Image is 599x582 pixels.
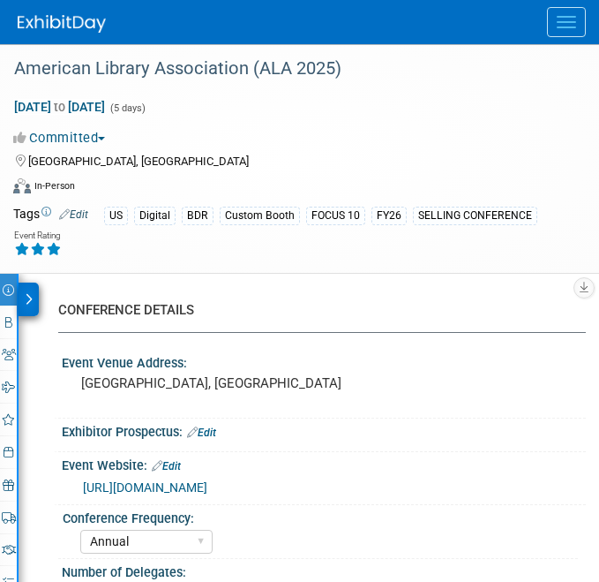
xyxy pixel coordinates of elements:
div: Event Rating [14,231,62,240]
div: CONFERENCE DETAILS [58,301,573,320]
div: In-Person [34,179,75,193]
div: FY26 [371,207,407,225]
td: Tags [13,205,88,225]
div: Event Website: [62,452,586,475]
div: Digital [134,207,176,225]
span: [GEOGRAPHIC_DATA], [GEOGRAPHIC_DATA] [28,155,249,168]
a: Edit [152,460,181,472]
a: Edit [59,208,88,221]
div: Number of Delegates: [62,559,586,581]
button: Menu [547,7,586,37]
pre: [GEOGRAPHIC_DATA], [GEOGRAPHIC_DATA] [81,375,566,391]
button: Committed [13,129,112,147]
div: Custom Booth [220,207,300,225]
span: (5 days) [109,102,146,114]
div: US [104,207,128,225]
div: BDR [182,207,213,225]
div: Event Format [13,176,564,202]
img: ExhibitDay [18,15,106,33]
div: Exhibitor Prospectus: [62,419,586,442]
a: Edit [187,427,216,439]
div: SELLING CONFERENCE [413,207,537,225]
div: FOCUS 10 [306,207,365,225]
div: Conference Frequency: [63,505,578,527]
div: Event Venue Address: [62,350,586,372]
a: [URL][DOMAIN_NAME] [83,480,207,495]
span: to [51,100,68,114]
span: [DATE] [DATE] [13,99,106,115]
img: Format-Inperson.png [13,178,31,193]
div: American Library Association (ALA 2025) [8,53,564,85]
